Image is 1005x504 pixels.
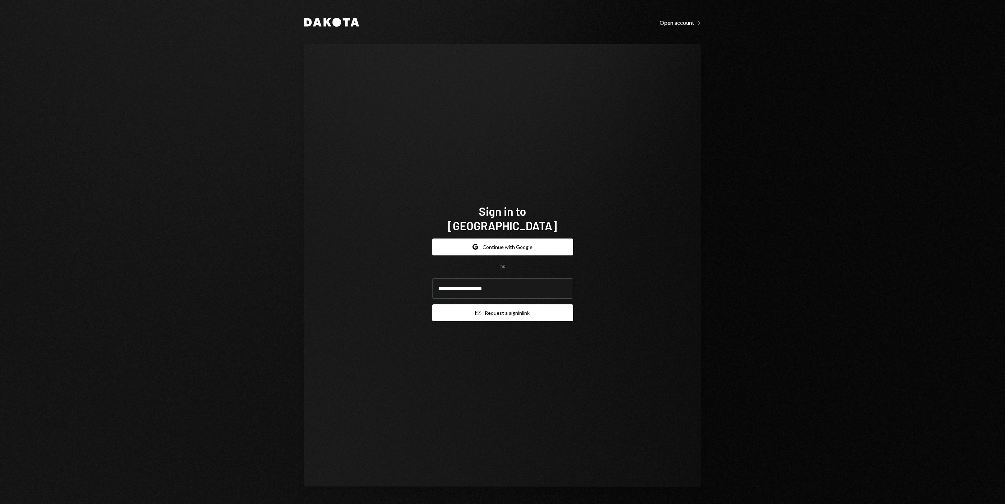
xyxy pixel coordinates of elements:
a: Open account [660,18,701,26]
h1: Sign in to [GEOGRAPHIC_DATA] [432,204,573,233]
div: Open account [660,19,701,26]
button: Continue with Google [432,239,573,255]
div: OR [499,264,506,270]
button: Request a signinlink [432,304,573,321]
